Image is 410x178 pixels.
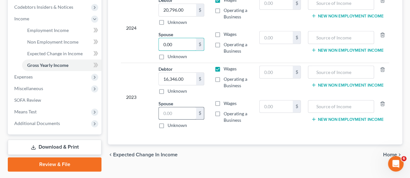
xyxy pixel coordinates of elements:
span: 6 [401,156,406,161]
span: Operating a Business [224,7,247,19]
span: Means Test [14,109,37,114]
input: 0.00 [260,66,293,78]
input: 0.00 [260,100,293,113]
a: SOFA Review [9,94,101,106]
a: Expected Change in Income [22,48,101,59]
span: Wages [224,100,237,106]
span: Additional Documents [14,120,60,126]
div: $ [196,38,204,50]
label: Spouse [158,100,173,107]
button: New Non Employment Income [311,82,383,88]
input: 0.00 [159,38,196,50]
div: $ [196,107,204,120]
input: 0.00 [159,73,196,85]
div: $ [293,31,300,44]
input: Source of Income [311,66,370,78]
label: Unknown [168,88,187,94]
button: New Non Employment Income [311,13,383,18]
input: Source of Income [311,31,370,44]
div: 2023 [126,66,148,129]
input: Source of Income [311,100,370,113]
a: Review & File [8,157,101,172]
iframe: Intercom live chat [388,156,404,172]
span: Codebtors Insiders & Notices [14,4,73,10]
i: chevron_right [397,152,402,157]
span: Wages [224,31,237,37]
span: Home [383,152,397,157]
a: Employment Income [22,25,101,36]
div: $ [293,66,300,78]
a: Gross Yearly Income [22,59,101,71]
input: 0.00 [159,4,196,16]
span: Employment Income [27,27,69,33]
label: Debtor [158,66,173,72]
div: $ [196,73,204,85]
i: chevron_left [108,152,113,157]
a: Download & Print [8,140,101,155]
span: Non Employment Income [27,39,78,45]
button: New Non Employment Income [311,117,383,122]
input: 0.00 [260,31,293,44]
span: Income [14,16,29,21]
button: chevron_left Expected Change in Income [108,152,178,157]
button: New Non Employment Income [311,47,383,53]
label: Unknown [168,122,187,129]
span: SOFA Review [14,97,41,103]
input: 0.00 [159,107,196,120]
button: Home chevron_right [383,152,402,157]
a: Non Employment Income [22,36,101,48]
span: Wages [224,66,237,71]
label: Spouse [158,31,173,38]
span: Operating a Business [224,111,247,123]
span: Expenses [14,74,33,79]
span: Operating a Business [224,42,247,54]
label: Unknown [168,19,187,26]
span: Gross Yearly Income [27,62,68,68]
span: Miscellaneous [14,86,43,91]
label: Unknown [168,53,187,60]
span: Operating a Business [224,76,247,88]
span: Expected Change in Income [27,51,83,56]
span: Expected Change in Income [113,152,178,157]
div: $ [293,100,300,113]
div: $ [196,4,204,16]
